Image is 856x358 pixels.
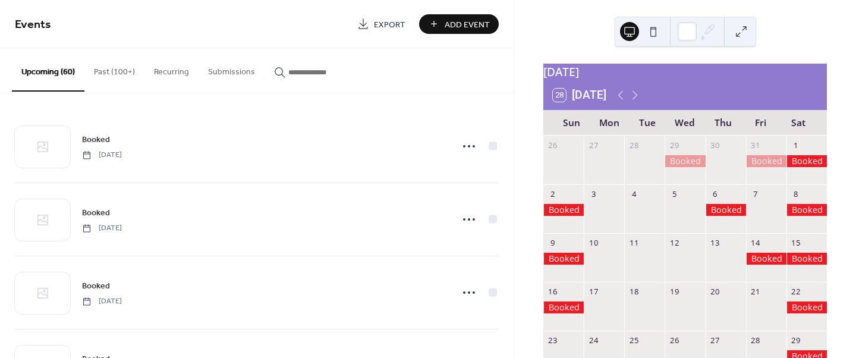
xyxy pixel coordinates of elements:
[547,140,558,150] div: 26
[588,335,599,346] div: 24
[669,237,680,248] div: 12
[628,237,639,248] div: 11
[543,253,584,265] div: Booked
[553,110,591,136] div: Sun
[591,110,629,136] div: Mon
[547,189,558,199] div: 2
[82,133,110,146] a: Booked
[710,286,720,297] div: 20
[374,18,405,31] span: Export
[786,302,827,313] div: Booked
[710,189,720,199] div: 6
[669,335,680,346] div: 26
[669,140,680,150] div: 29
[669,286,680,297] div: 19
[543,302,584,313] div: Booked
[628,140,639,150] div: 28
[791,140,801,150] div: 1
[549,86,610,105] button: 28[DATE]
[742,110,780,136] div: Fri
[791,237,801,248] div: 15
[82,279,110,293] a: Booked
[666,110,704,136] div: Wed
[710,335,720,346] div: 27
[543,64,827,81] div: [DATE]
[547,286,558,297] div: 16
[746,253,786,265] div: Booked
[791,189,801,199] div: 8
[547,237,558,248] div: 9
[348,14,414,34] a: Export
[82,280,110,293] span: Booked
[665,155,705,167] div: Booked
[82,207,110,219] span: Booked
[588,286,599,297] div: 17
[588,189,599,199] div: 3
[12,48,84,92] button: Upcoming (60)
[82,223,122,234] span: [DATE]
[82,150,122,161] span: [DATE]
[419,14,499,34] button: Add Event
[84,48,144,90] button: Past (100+)
[750,189,761,199] div: 7
[706,204,746,216] div: Booked
[746,155,786,167] div: Booked
[543,204,584,216] div: Booked
[750,335,761,346] div: 28
[82,296,122,307] span: [DATE]
[628,189,639,199] div: 4
[750,286,761,297] div: 21
[779,110,817,136] div: Sat
[15,13,51,36] span: Events
[445,18,490,31] span: Add Event
[628,286,639,297] div: 18
[588,237,599,248] div: 10
[710,237,720,248] div: 13
[704,110,742,136] div: Thu
[786,155,827,167] div: Booked
[82,134,110,146] span: Booked
[669,189,680,199] div: 5
[628,110,666,136] div: Tue
[786,204,827,216] div: Booked
[791,335,801,346] div: 29
[588,140,599,150] div: 27
[144,48,199,90] button: Recurring
[82,206,110,219] a: Booked
[710,140,720,150] div: 30
[628,335,639,346] div: 25
[791,286,801,297] div: 22
[199,48,265,90] button: Submissions
[750,140,761,150] div: 31
[786,253,827,265] div: Booked
[750,237,761,248] div: 14
[547,335,558,346] div: 23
